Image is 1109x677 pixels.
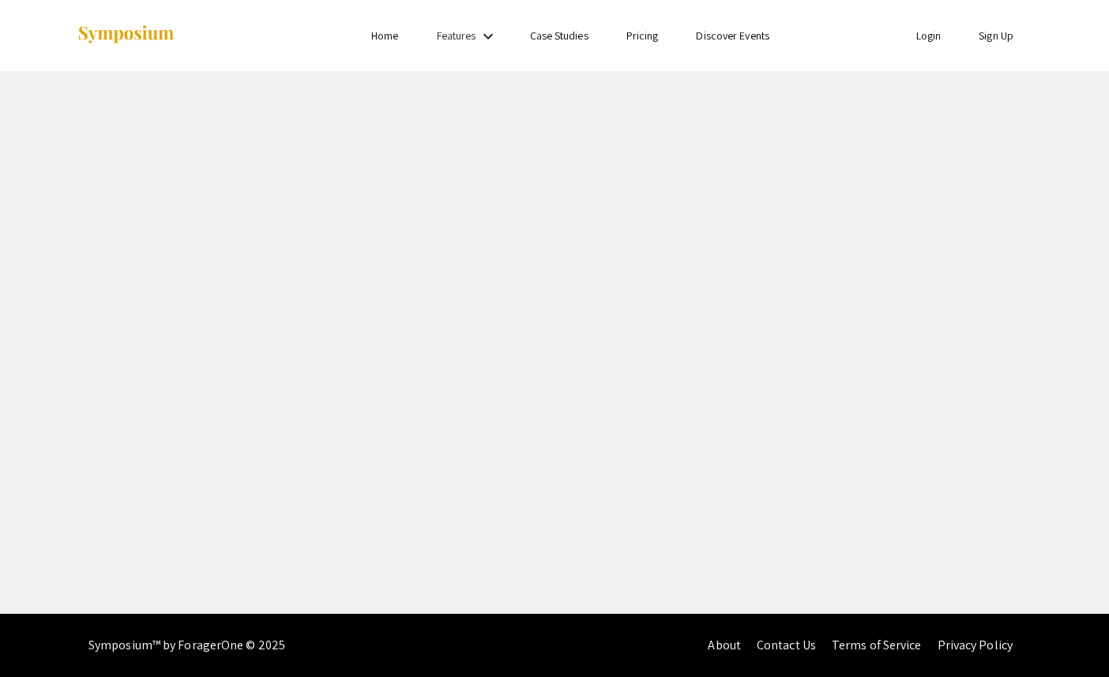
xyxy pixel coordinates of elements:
[626,28,659,43] a: Pricing
[371,28,398,43] a: Home
[708,637,741,653] a: About
[437,28,476,43] a: Features
[77,24,175,46] img: Symposium by ForagerOne
[530,28,588,43] a: Case Studies
[832,637,922,653] a: Terms of Service
[916,28,942,43] a: Login
[696,28,769,43] a: Discover Events
[938,637,1013,653] a: Privacy Policy
[479,27,498,46] mat-icon: Expand Features list
[979,28,1013,43] a: Sign Up
[88,614,285,677] div: Symposium™ by ForagerOne © 2025
[757,637,816,653] a: Contact Us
